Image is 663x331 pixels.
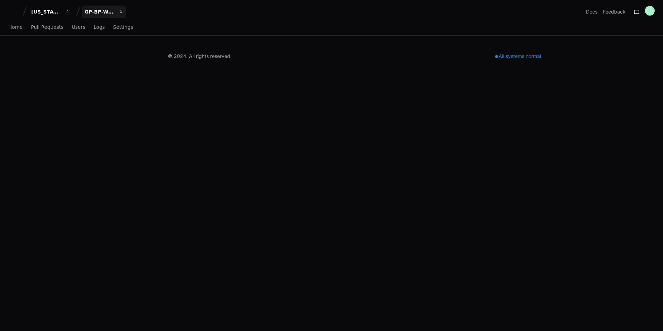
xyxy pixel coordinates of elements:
a: Logs [94,19,105,35]
div: All systems normal [491,51,545,61]
span: Settings [113,25,133,29]
button: GP-BP-WoodProducts [82,6,126,18]
div: GP-BP-WoodProducts [85,8,114,15]
div: © 2024. All rights reserved. [168,53,232,60]
span: Logs [94,25,105,29]
a: Users [72,19,85,35]
span: Users [72,25,85,29]
a: Docs [586,8,597,15]
span: Home [8,25,23,29]
a: Home [8,19,23,35]
span: Pull Requests [31,25,63,29]
button: Feedback [603,8,626,15]
button: [US_STATE] Pacific [28,6,73,18]
a: Pull Requests [31,19,63,35]
a: Settings [113,19,133,35]
div: [US_STATE] Pacific [31,8,61,15]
